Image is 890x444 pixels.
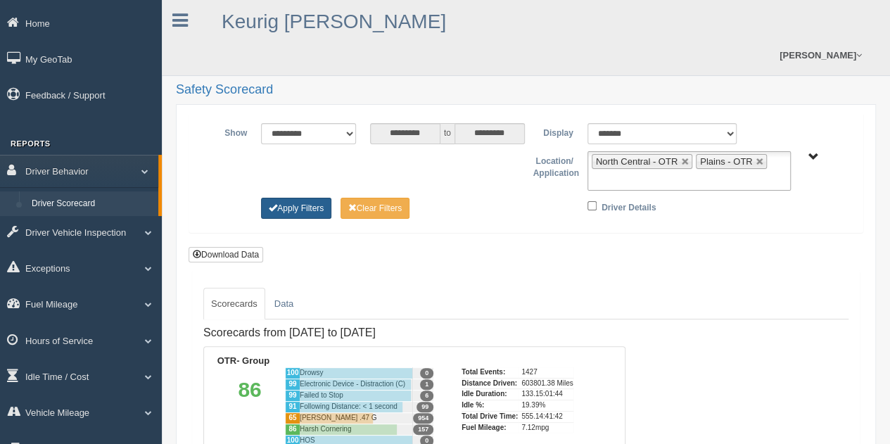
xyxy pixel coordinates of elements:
[462,367,518,378] div: Total Events:
[285,401,300,412] div: 91
[420,391,433,401] span: 6
[200,123,254,140] label: Show
[203,288,265,320] a: Scorecards
[341,198,410,219] button: Change Filter Options
[285,424,300,435] div: 86
[521,367,573,378] div: 1427
[417,402,433,412] span: 99
[521,400,573,411] div: 19.39%
[420,379,433,390] span: 1
[189,247,263,262] button: Download Data
[285,412,300,424] div: 65
[462,388,518,400] div: Idle Duration:
[440,123,454,144] span: to
[526,151,580,180] label: Location/ Application
[462,400,518,411] div: Idle %:
[25,191,158,217] a: Driver Scorecard
[602,198,656,215] label: Driver Details
[285,390,300,401] div: 99
[203,326,625,339] h4: Scorecards from [DATE] to [DATE]
[521,411,573,422] div: 555.14:41:42
[261,198,331,219] button: Change Filter Options
[596,156,678,167] span: North Central - OTR
[462,411,518,422] div: Total Drive Time:
[285,379,300,390] div: 99
[413,413,433,424] span: 954
[285,367,300,379] div: 100
[462,422,518,433] div: Fuel Mileage:
[773,35,869,75] a: [PERSON_NAME]
[217,355,269,366] b: OTR- Group
[521,388,573,400] div: 133.15:01:44
[462,378,518,389] div: Distance Driven:
[526,123,580,140] label: Display
[222,11,446,32] a: Keurig [PERSON_NAME]
[700,156,752,167] span: Plains - OTR
[521,422,573,433] div: 7.12mpg
[267,288,301,320] a: Data
[420,368,433,379] span: 0
[521,378,573,389] div: 603801.38 Miles
[413,424,433,435] span: 157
